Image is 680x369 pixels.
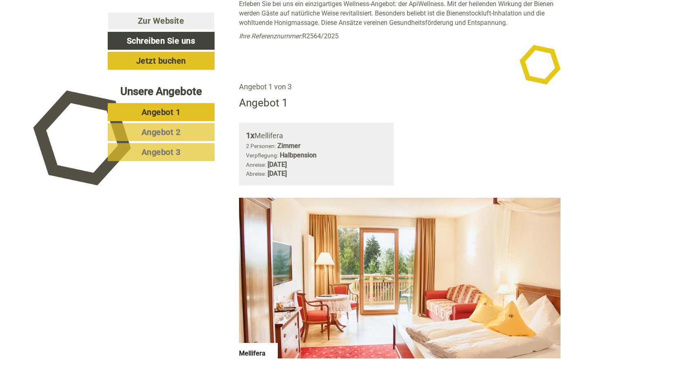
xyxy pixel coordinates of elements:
[239,32,302,40] em: Ihre Referenznummer:
[239,343,278,358] div: Mellifera
[108,52,215,70] a: Jetzt buchen
[268,161,287,168] b: [DATE]
[239,82,292,91] span: Angebot 1 von 3
[239,32,560,41] p: R2564/2025
[520,45,560,84] img: image
[246,130,387,141] div: Mellifera
[280,151,317,159] b: Halbpension
[108,84,215,99] div: Unsere Angebote
[277,142,301,150] b: Zimmer
[142,107,181,117] span: Angebot 1
[142,127,181,137] span: Angebot 2
[239,198,560,358] img: image
[108,32,215,50] a: Schreiben Sie uns
[268,170,287,177] b: [DATE]
[246,143,276,149] small: 2 Personen:
[239,95,288,110] div: Angebot 1
[142,147,181,157] span: Angebot 3
[246,152,278,159] small: Verpflegung:
[246,130,255,140] b: 1x
[246,161,266,168] small: Anreise:
[108,12,215,30] a: Zur Website
[246,170,266,177] small: Abreise:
